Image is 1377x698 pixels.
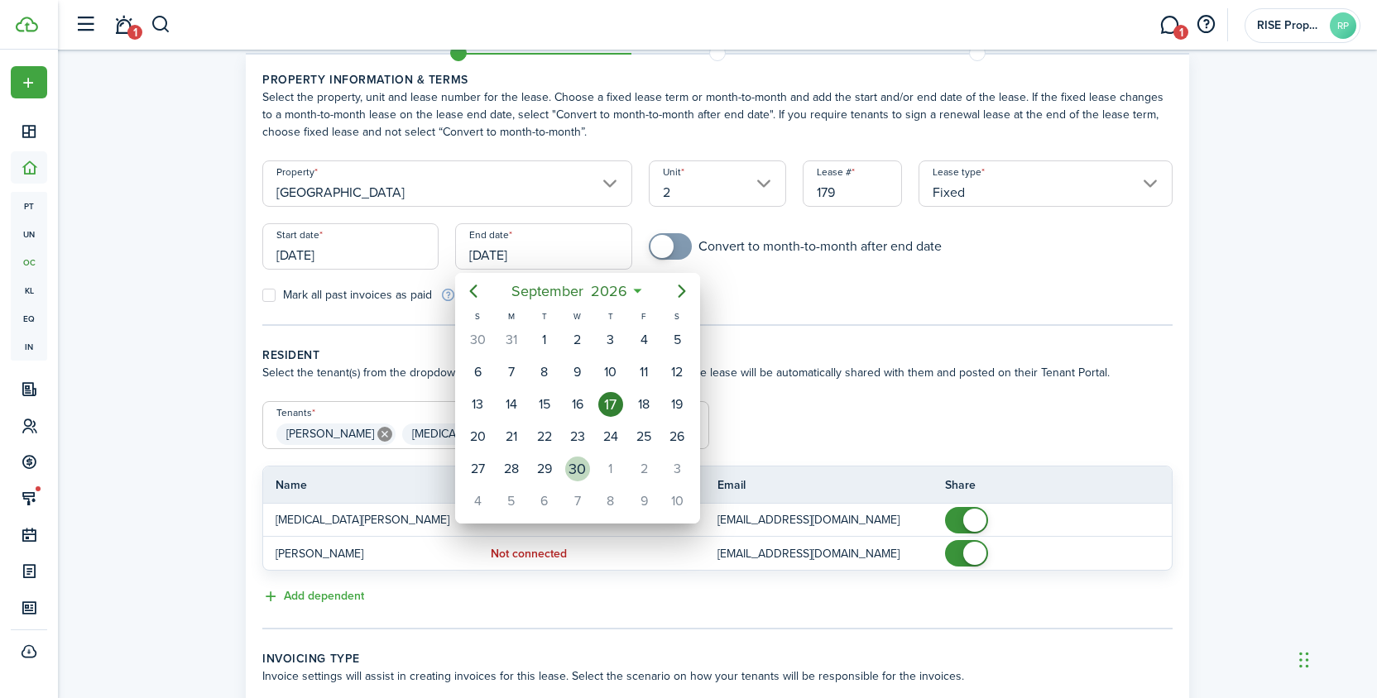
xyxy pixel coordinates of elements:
[561,309,594,323] div: W
[565,360,590,385] div: Wednesday, September 9, 2026
[598,489,623,514] div: Thursday, October 8, 2026
[665,275,698,308] mbsc-button: Next page
[499,360,524,385] div: Monday, September 7, 2026
[631,327,656,352] div: Friday, September 4, 2026
[532,489,557,514] div: Tuesday, October 6, 2026
[594,309,627,323] div: T
[627,309,660,323] div: F
[565,489,590,514] div: Wednesday, October 7, 2026
[499,489,524,514] div: Monday, October 5, 2026
[631,457,656,481] div: Friday, October 2, 2026
[660,309,693,323] div: S
[631,489,656,514] div: Friday, October 9, 2026
[631,360,656,385] div: Friday, September 11, 2026
[499,327,524,352] div: Monday, August 31, 2026
[598,392,623,417] div: Thursday, September 17, 2026
[665,489,689,514] div: Saturday, October 10, 2026
[565,392,590,417] div: Wednesday, September 16, 2026
[598,457,623,481] div: Thursday, October 1, 2026
[665,457,689,481] div: Saturday, October 3, 2026
[465,392,490,417] div: Sunday, September 13, 2026
[665,360,689,385] div: Saturday, September 12, 2026
[507,276,587,306] span: September
[665,327,689,352] div: Saturday, September 5, 2026
[598,424,623,449] div: Thursday, September 24, 2026
[465,457,490,481] div: Sunday, September 27, 2026
[499,392,524,417] div: Monday, September 14, 2026
[501,276,637,306] mbsc-button: September2026
[499,457,524,481] div: Monday, September 28, 2026
[587,276,631,306] span: 2026
[465,424,490,449] div: Sunday, September 20, 2026
[665,424,689,449] div: Saturday, September 26, 2026
[598,360,623,385] div: Thursday, September 10, 2026
[532,360,557,385] div: Tuesday, September 8, 2026
[598,327,623,352] div: Thursday, September 3, 2026
[565,424,590,449] div: Wednesday, September 23, 2026
[532,392,557,417] div: Tuesday, September 15, 2026
[465,360,490,385] div: Sunday, September 6, 2026
[461,309,494,323] div: S
[465,327,490,352] div: Sunday, August 30, 2026
[532,457,557,481] div: Tuesday, September 29, 2026
[665,392,689,417] div: Saturday, September 19, 2026
[631,392,656,417] div: Friday, September 18, 2026
[494,309,527,323] div: M
[532,424,557,449] div: Tuesday, September 22, 2026
[532,327,557,352] div: Tuesday, September 1, 2026
[565,457,590,481] div: Wednesday, September 30, 2026
[465,489,490,514] div: Sunday, October 4, 2026
[457,275,490,308] mbsc-button: Previous page
[631,424,656,449] div: Friday, September 25, 2026
[565,327,590,352] div: Wednesday, September 2, 2026
[528,309,561,323] div: T
[499,424,524,449] div: Monday, September 21, 2026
